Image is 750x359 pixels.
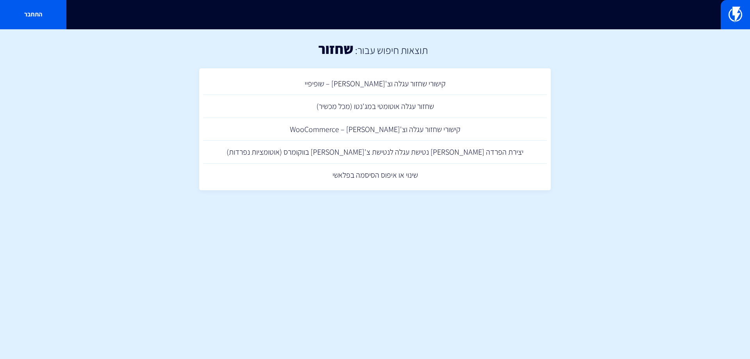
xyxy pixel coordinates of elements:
h1: שחזור [318,41,353,57]
a: יצירת הפרדה [PERSON_NAME] נטישת עגלה לנטישת צ'[PERSON_NAME] בווקומרס (אוטומציות נפרדות) [203,141,547,164]
a: שחזור עגלה אוטומטי במג'נטו (מכל מכשיר) [203,95,547,118]
a: קישורי שחזור עגלה וצ'[PERSON_NAME] – WooCommerce [203,118,547,141]
h2: תוצאות חיפוש עבור: [353,45,428,56]
a: שינוי או איפוס הסיסמה בפלאשי [203,164,547,187]
a: קישורי שחזור עגלה וצ'[PERSON_NAME] – שופיפיי [203,72,547,95]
